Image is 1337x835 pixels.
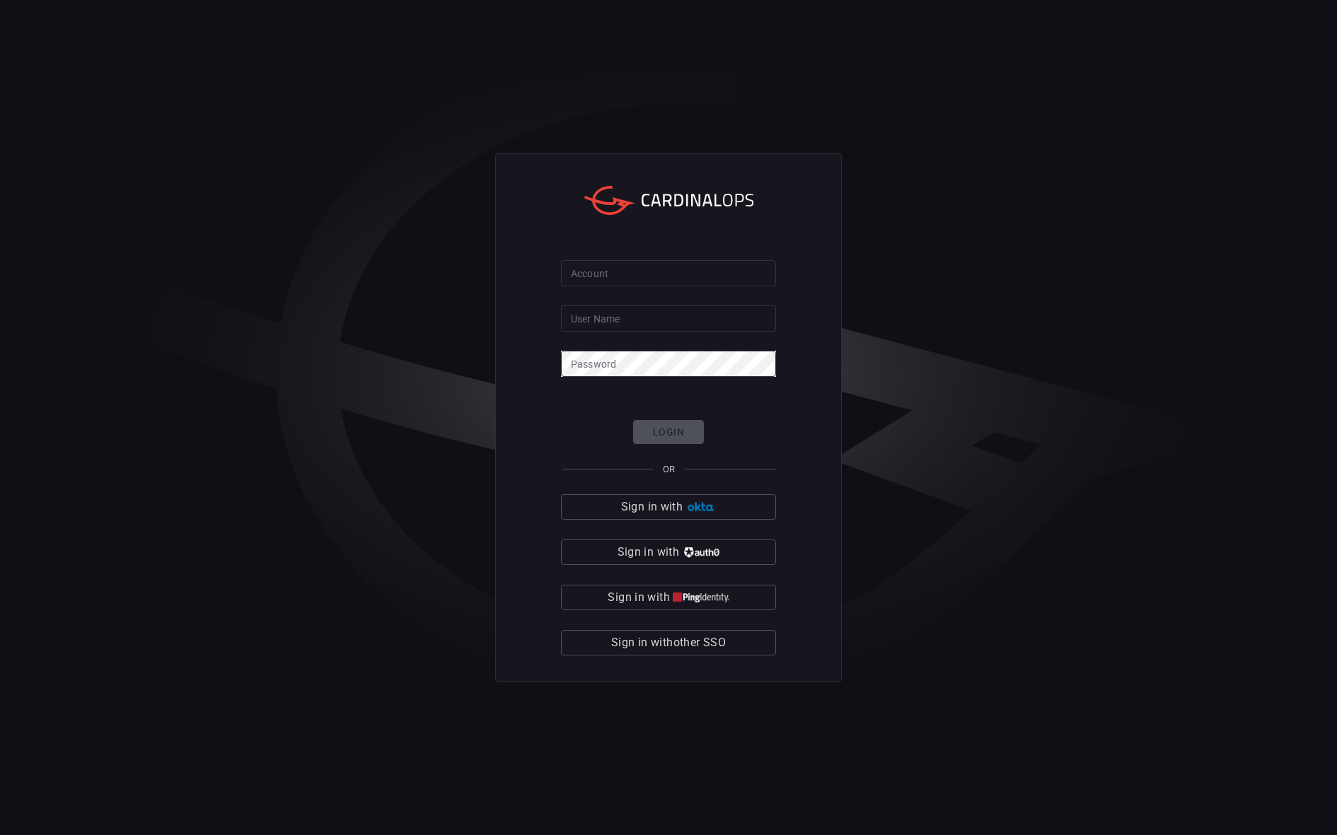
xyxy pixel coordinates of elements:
[621,497,683,517] span: Sign in with
[608,588,669,607] span: Sign in with
[561,585,776,610] button: Sign in with
[561,630,776,655] button: Sign in withother SSO
[561,494,776,520] button: Sign in with
[618,542,679,562] span: Sign in with
[663,464,675,474] span: OR
[685,502,716,513] img: Ad5vKXme8s1CQAAAABJRU5ErkJggg==
[682,547,719,558] img: vP8Hhh4KuCH8AavWKdZY7RZgAAAAASUVORK5CYII=
[561,539,776,565] button: Sign in with
[561,305,776,332] input: Type your user name
[561,260,776,286] input: Type your account
[673,592,729,603] img: quu4iresuhQAAAABJRU5ErkJggg==
[611,633,726,653] span: Sign in with other SSO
